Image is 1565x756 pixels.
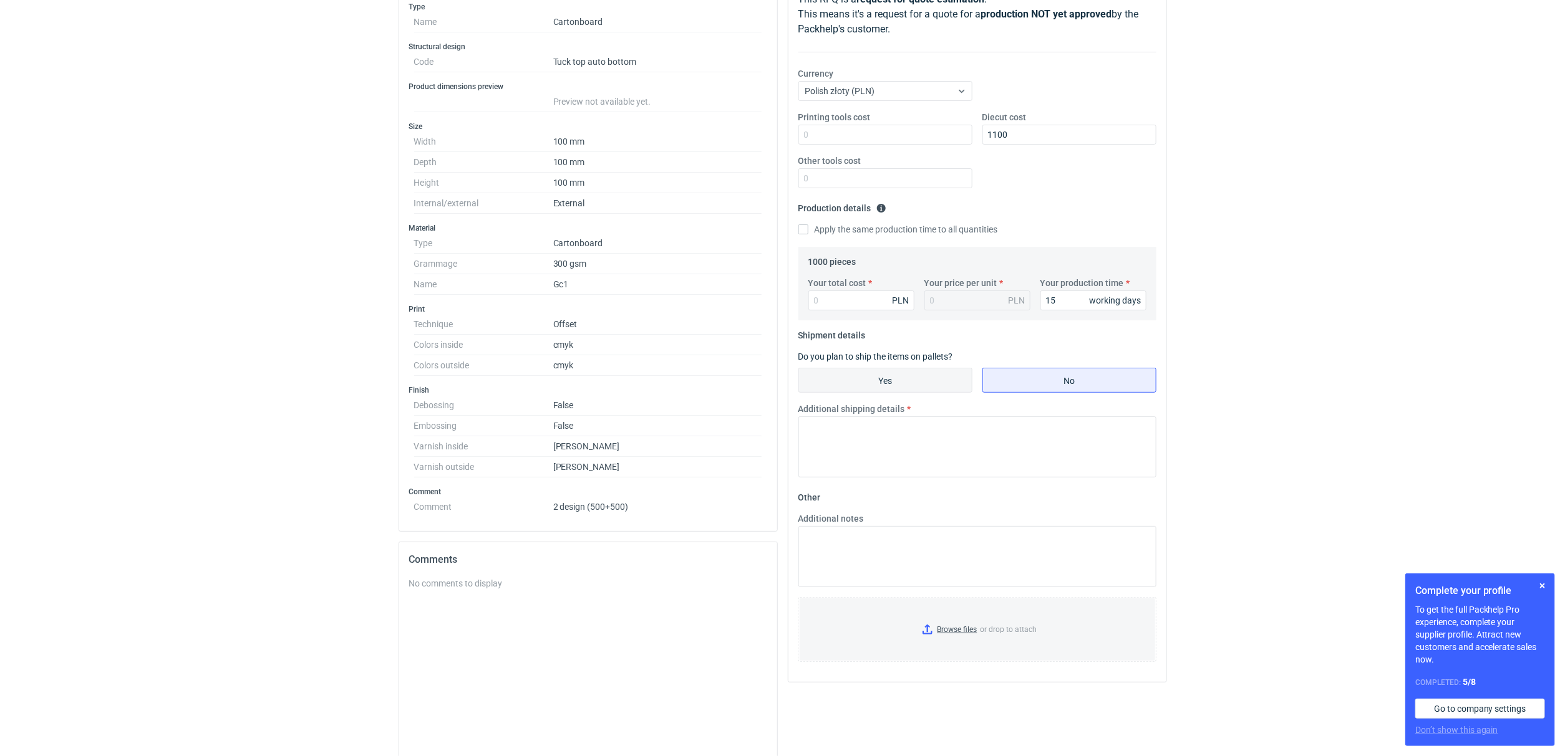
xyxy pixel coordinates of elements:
h1: Complete your profile [1415,583,1545,598]
legend: Production details [798,198,886,213]
input: 0 [798,125,972,145]
dd: 300 gsm [553,254,762,274]
div: PLN [1009,294,1025,307]
label: Your production time [1040,277,1124,289]
dt: Depth [414,152,553,173]
button: Skip for now [1535,578,1550,593]
dt: Name [414,274,553,295]
label: Additional shipping details [798,403,905,415]
div: No comments to display [409,577,767,590]
label: No [982,368,1156,393]
input: 0 [808,290,914,310]
h3: Size [409,122,767,132]
dt: Internal/external [414,193,553,214]
dt: Grammage [414,254,553,274]
strong: 5 / 8 [1463,677,1476,687]
dt: Name [414,12,553,32]
dd: [PERSON_NAME] [553,457,762,477]
dt: Technique [414,314,553,335]
label: Other tools cost [798,155,861,167]
dt: Height [414,173,553,193]
h3: Print [409,304,767,314]
dd: External [553,193,762,214]
dt: Debossing [414,395,553,416]
dd: False [553,395,762,416]
dt: Code [414,52,553,72]
dd: Tuck top auto bottom [553,52,762,72]
strong: production NOT yet approved [981,8,1112,20]
dd: cmyk [553,355,762,376]
dd: Offset [553,314,762,335]
legend: Shipment details [798,325,866,340]
h2: Comments [409,552,767,567]
dt: Colors outside [414,355,553,376]
div: PLN [893,294,909,307]
div: working days [1090,294,1141,307]
dt: Varnish outside [414,457,553,477]
dt: Colors inside [414,335,553,355]
dd: [PERSON_NAME] [553,436,762,457]
label: Printing tools cost [798,111,871,123]
h3: Structural design [409,42,767,52]
label: Apply the same production time to all quantities [798,223,998,236]
dt: Type [414,233,553,254]
h3: Material [409,223,767,233]
label: Do you plan to ship the items on pallets? [798,352,953,361]
button: Don’t show this again [1415,724,1498,736]
label: Additional notes [798,512,864,525]
dd: cmyk [553,335,762,355]
input: 0 [982,125,1156,145]
input: 0 [1040,290,1146,310]
label: Diecut cost [982,111,1027,123]
h3: Comment [409,487,767,497]
a: Go to company settings [1415,699,1545,719]
dt: Embossing [414,416,553,436]
label: Your total cost [808,277,866,289]
dd: Cartonboard [553,233,762,254]
dd: Cartonboard [553,12,762,32]
dd: 100 mm [553,152,762,173]
dt: Width [414,132,553,152]
dd: Gc1 [553,274,762,295]
label: Yes [798,368,972,393]
label: Your price per unit [924,277,997,289]
dt: Comment [414,497,553,512]
dt: Varnish inside [414,436,553,457]
legend: 1000 pieces [808,252,856,267]
dd: False [553,416,762,436]
span: Preview not available yet. [553,97,651,107]
label: or drop to attach [799,598,1156,661]
h3: Finish [409,385,767,395]
dd: 100 mm [553,132,762,152]
span: Polish złoty (PLN) [805,86,875,96]
h3: Product dimensions preview [409,82,767,92]
label: Currency [798,67,834,80]
input: 0 [798,168,972,188]
p: To get the full Packhelp Pro experience, complete your supplier profile. Attract new customers an... [1415,603,1545,666]
h3: Type [409,2,767,12]
legend: Other [798,487,821,502]
div: Completed: [1415,676,1545,689]
dd: 2 design (500+500) [553,497,762,512]
dd: 100 mm [553,173,762,193]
